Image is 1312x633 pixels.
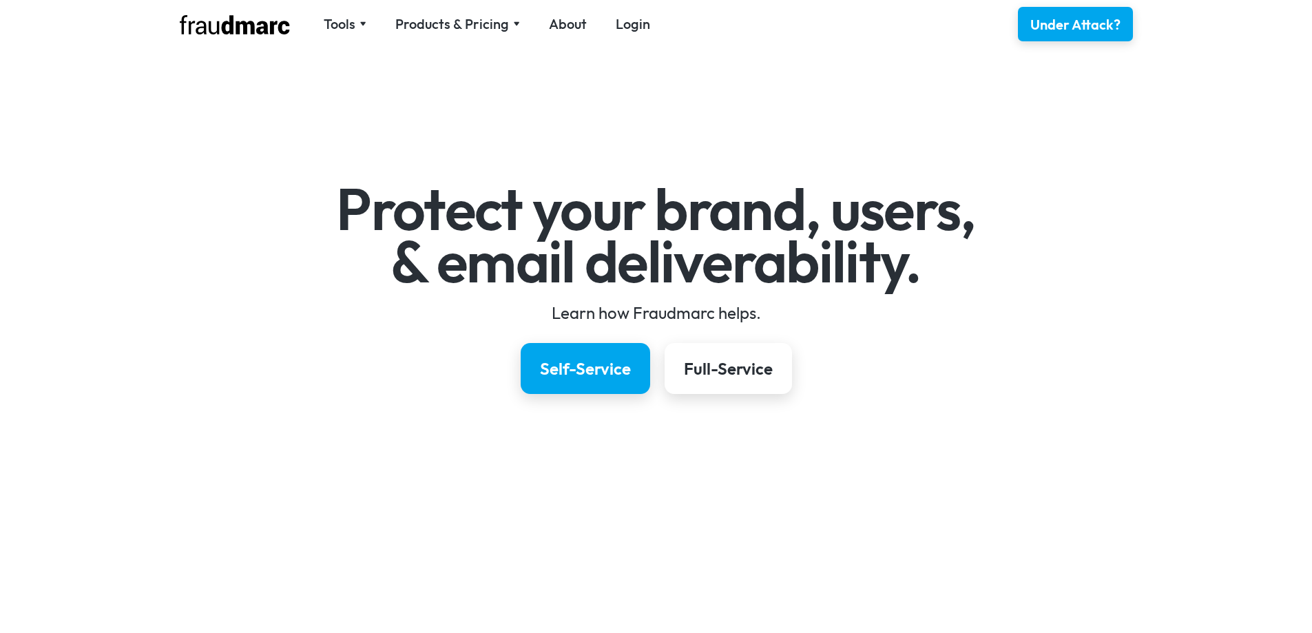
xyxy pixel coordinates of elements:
div: Products & Pricing [395,14,509,34]
a: Under Attack? [1018,7,1133,41]
h1: Protect your brand, users, & email deliverability. [256,183,1056,287]
div: Learn how Fraudmarc helps. [256,302,1056,324]
div: Products & Pricing [395,14,520,34]
div: Full-Service [684,357,773,380]
a: Login [616,14,650,34]
a: About [549,14,587,34]
div: Under Attack? [1030,15,1121,34]
div: Self-Service [540,357,631,380]
a: Self-Service [521,343,650,394]
a: Full-Service [665,343,792,394]
div: Tools [324,14,366,34]
div: Tools [324,14,355,34]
